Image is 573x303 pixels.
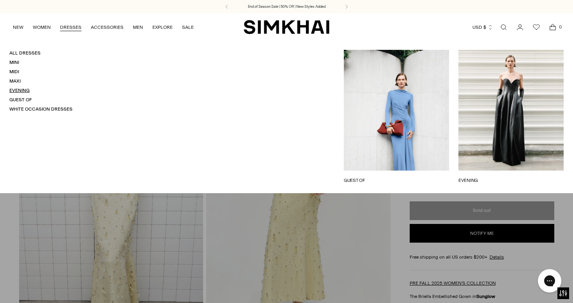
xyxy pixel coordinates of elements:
[133,19,143,36] a: MEN
[512,19,528,35] a: Go to the account page
[244,19,329,35] a: SIMKHAI
[152,19,173,36] a: EXPLORE
[496,19,511,35] a: Open search modal
[13,19,23,36] a: NEW
[6,273,78,297] iframe: Sign Up via Text for Offers
[534,266,565,295] iframe: Gorgias live chat messenger
[545,19,561,35] a: Open cart modal
[91,19,124,36] a: ACCESSORIES
[529,19,544,35] a: Wishlist
[182,19,194,36] a: SALE
[472,19,493,36] button: USD $
[33,19,51,36] a: WOMEN
[60,19,81,36] a: DRESSES
[557,23,564,30] span: 0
